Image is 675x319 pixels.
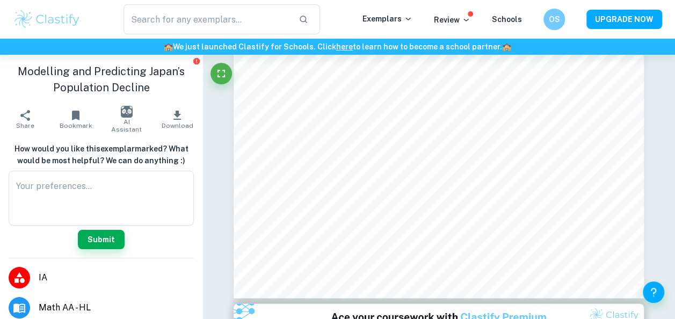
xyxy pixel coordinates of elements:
[492,15,522,24] a: Schools
[101,104,152,134] button: AI Assistant
[13,9,81,30] img: Clastify logo
[124,4,291,34] input: Search for any exemplars...
[336,42,353,51] a: here
[161,122,193,129] span: Download
[108,118,146,133] span: AI Assistant
[50,104,101,134] button: Bookmark
[211,63,232,84] button: Fullscreen
[586,10,662,29] button: UPGRADE NOW
[9,63,194,96] h1: Modelling and Predicting Japan’s Population Decline
[502,42,511,51] span: 🏫
[39,301,194,314] span: Math AA - HL
[434,14,470,26] p: Review
[152,104,202,134] button: Download
[543,9,565,30] button: OS
[9,143,194,166] h6: How would you like this exemplar marked? What would be most helpful? We can do anything :)
[60,122,92,129] span: Bookmark
[164,42,173,51] span: 🏫
[121,106,133,118] img: AI Assistant
[2,41,673,53] h6: We just launched Clastify for Schools. Click to learn how to become a school partner.
[78,230,124,249] button: Submit
[39,271,194,284] span: IA
[362,13,412,25] p: Exemplars
[16,122,34,129] span: Share
[548,13,561,25] h6: OS
[643,281,664,303] button: Help and Feedback
[192,57,200,65] button: Report issue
